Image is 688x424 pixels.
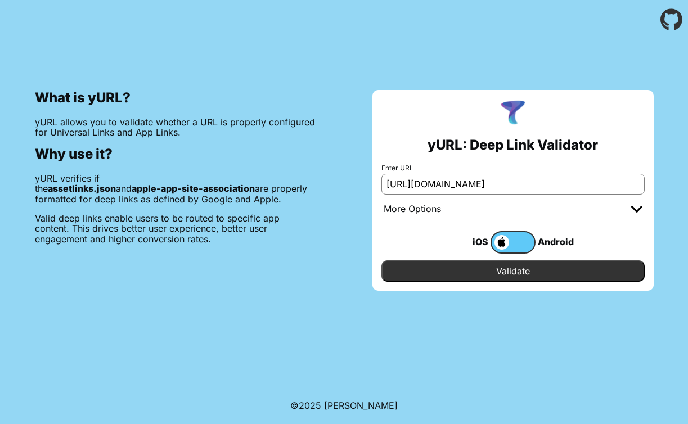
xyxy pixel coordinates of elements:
img: chevron [631,206,642,213]
h2: yURL: Deep Link Validator [428,137,598,153]
h2: Why use it? [35,146,316,162]
span: 2025 [299,400,321,411]
p: Valid deep links enable users to be routed to specific app content. This drives better user exper... [35,213,316,244]
h2: What is yURL? [35,90,316,106]
div: Android [536,234,581,249]
input: e.g. https://app.chayev.com/xyx [381,174,645,194]
footer: © [290,387,398,424]
b: apple-app-site-association [132,183,255,194]
div: iOS [446,234,491,249]
div: More Options [384,204,441,215]
p: yURL verifies if the and are properly formatted for deep links as defined by Google and Apple. [35,173,316,204]
a: Michael Ibragimchayev's Personal Site [324,400,398,411]
label: Enter URL [381,164,645,172]
b: assetlinks.json [48,183,116,194]
p: yURL allows you to validate whether a URL is properly configured for Universal Links and App Links. [35,117,316,138]
img: yURL Logo [498,99,528,128]
input: Validate [381,260,645,282]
